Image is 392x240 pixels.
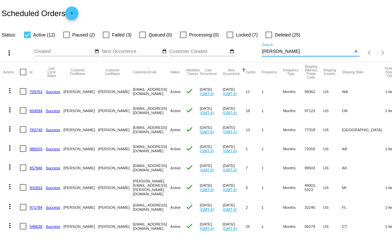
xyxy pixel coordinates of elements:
mat-cell: 06279 [304,217,323,236]
mat-cell: [EMAIL_ADDRESS][DOMAIN_NAME] [133,198,170,217]
span: Active [170,205,181,209]
mat-cell: [EMAIL_ADDRESS][DOMAIN_NAME] [133,120,170,139]
a: 709763 [30,89,42,94]
mat-cell: AK [342,158,385,177]
button: Change sorting for Id [30,70,32,74]
span: Status: [2,32,16,37]
input: Created [34,49,94,54]
mat-cell: [DATE] [200,120,223,139]
span: Active [170,224,181,228]
mat-cell: [DATE] [200,101,223,120]
a: (GMT-6) [223,207,237,211]
mat-cell: US [323,139,342,158]
mat-cell: FL [342,198,385,217]
mat-cell: [PERSON_NAME] [64,158,98,177]
mat-cell: 49001-5323 [304,177,323,198]
mat-cell: Months [283,82,304,101]
mat-icon: check [185,203,193,211]
mat-cell: [DATE] [200,198,223,217]
a: Success [46,185,60,190]
a: Success [46,224,60,228]
a: (GMT-6) [200,187,214,192]
mat-cell: [PERSON_NAME] [64,198,98,217]
mat-icon: close [354,49,358,54]
mat-cell: US [323,82,342,101]
a: (GMT-6) [200,110,214,115]
mat-cell: [PERSON_NAME] [98,177,133,198]
input: Next Occurrence [102,49,161,54]
mat-icon: check [185,144,193,152]
mat-cell: [PERSON_NAME] [98,217,133,236]
mat-cell: [EMAIL_ADDRESS][DOMAIN_NAME] [133,101,170,120]
mat-cell: 18 [246,101,262,120]
mat-cell: 1 [262,120,283,139]
mat-cell: 1 [262,101,283,120]
button: Previous page [363,46,376,59]
mat-cell: 7 [246,158,262,177]
span: Failed (3) [112,31,131,39]
mat-cell: US [323,158,342,177]
mat-cell: 1 [262,139,283,158]
button: Change sorting for ShippingCountry [323,68,336,76]
mat-icon: more_vert [6,125,14,133]
mat-cell: US [323,101,342,120]
mat-cell: [DATE] [200,139,223,158]
mat-cell: [DATE] [223,120,246,139]
a: (GMT-6) [200,149,214,153]
span: Active (12) [33,31,55,39]
mat-cell: US [323,217,342,236]
span: Paused (2) [72,31,95,39]
mat-cell: WA [342,82,385,101]
mat-cell: OR [342,101,385,120]
button: Change sorting for Status [170,70,180,74]
mat-cell: [PERSON_NAME] [98,120,133,139]
span: Locked (7) [236,31,258,39]
mat-cell: 1 [262,177,283,198]
a: (GMT-6) [223,226,237,230]
a: Success [46,89,60,94]
mat-cell: CT [342,217,385,236]
a: Success [46,108,60,113]
a: (GMT-6) [200,91,214,96]
mat-cell: 1 [262,158,283,177]
mat-cell: [GEOGRAPHIC_DATA] [342,120,385,139]
a: (GMT-6) [223,187,237,192]
a: (GMT-6) [200,168,214,172]
a: (GMT-6) [223,130,237,134]
mat-icon: check [185,87,193,95]
button: Change sorting for CustomerFirstName [64,68,92,76]
input: Customer Created [169,49,229,54]
a: (GMT-6) [223,168,237,172]
a: Success [46,128,60,132]
mat-icon: more_vert [6,106,14,114]
mat-icon: add [68,11,76,19]
a: Success [46,147,60,151]
span: Active [170,108,181,113]
mat-cell: [DATE] [200,82,223,101]
mat-cell: Months [283,120,304,139]
button: Change sorting for ShippingState [342,70,363,74]
mat-icon: check [185,222,193,230]
mat-cell: 12 [246,120,262,139]
mat-cell: Months [283,198,304,217]
mat-cell: Months [283,177,304,198]
span: Queued (0) [149,31,172,39]
mat-cell: 1 [246,139,262,158]
mat-icon: check [185,106,193,114]
span: Processing (0) [189,31,219,39]
a: Success [46,166,60,170]
mat-icon: more_vert [6,222,14,229]
a: (GMT-6) [200,130,214,134]
mat-cell: [PERSON_NAME] [64,139,98,158]
mat-cell: 77318 [304,120,323,139]
h2: Scheduled Orders [2,7,78,20]
mat-icon: date_range [230,49,234,54]
button: Change sorting for Frequency [262,70,277,74]
a: (GMT-6) [200,207,214,211]
mat-cell: [PERSON_NAME] [64,217,98,236]
span: Deleted (25) [275,31,300,39]
mat-cell: US [323,198,342,217]
button: Change sorting for ShippingPostcode [304,65,317,79]
mat-cell: 99503 [304,158,323,177]
mat-cell: [DATE] [223,82,246,101]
